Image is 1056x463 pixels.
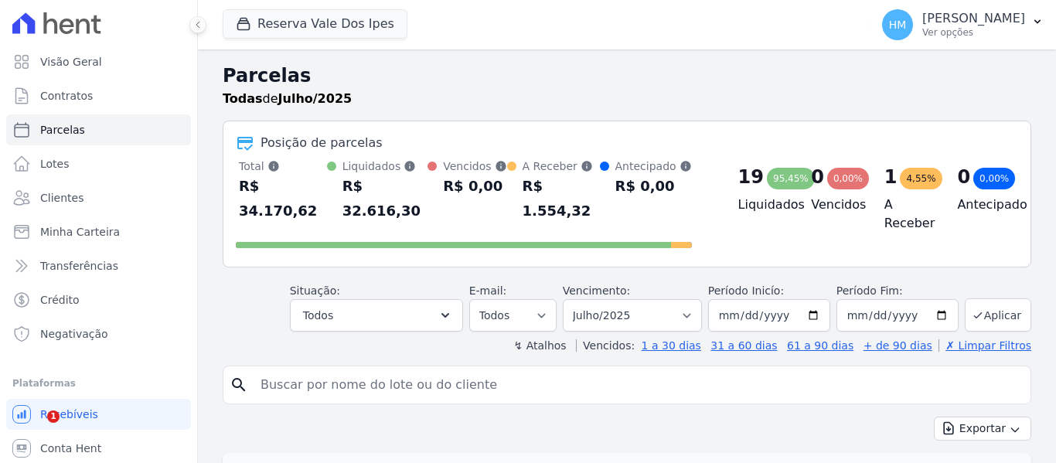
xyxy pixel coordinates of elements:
[836,283,959,299] label: Período Fim:
[40,54,102,70] span: Visão Geral
[864,339,932,352] a: + de 90 dias
[230,376,248,394] i: search
[738,196,787,214] h4: Liquidados
[303,306,333,325] span: Todos
[523,174,600,223] div: R$ 1.554,32
[957,165,970,189] div: 0
[884,196,933,233] h4: A Receber
[767,168,815,189] div: 95,45%
[615,174,692,199] div: R$ 0,00
[251,369,1024,400] input: Buscar por nome do lote ou do cliente
[40,407,98,422] span: Recebíveis
[290,284,340,297] label: Situação:
[6,114,191,145] a: Parcelas
[40,326,108,342] span: Negativação
[6,284,191,315] a: Crédito
[523,158,600,174] div: A Receber
[223,90,352,108] p: de
[787,339,853,352] a: 61 a 90 dias
[40,441,101,456] span: Conta Hent
[6,182,191,213] a: Clientes
[6,318,191,349] a: Negativação
[239,174,327,223] div: R$ 34.170,62
[40,122,85,138] span: Parcelas
[443,174,506,199] div: R$ 0,00
[710,339,777,352] a: 31 a 60 dias
[6,148,191,179] a: Lotes
[827,168,869,189] div: 0,00%
[642,339,701,352] a: 1 a 30 dias
[40,88,93,104] span: Contratos
[6,46,191,77] a: Visão Geral
[239,158,327,174] div: Total
[6,80,191,111] a: Contratos
[278,91,353,106] strong: Julho/2025
[40,156,70,172] span: Lotes
[738,165,764,189] div: 19
[922,26,1025,39] p: Ver opções
[615,158,692,174] div: Antecipado
[957,196,1006,214] h4: Antecipado
[973,168,1015,189] div: 0,00%
[965,298,1031,332] button: Aplicar
[469,284,507,297] label: E-mail:
[889,19,907,30] span: HM
[261,134,383,152] div: Posição de parcelas
[811,165,824,189] div: 0
[47,410,60,423] span: 1
[576,339,635,352] label: Vencidos:
[443,158,506,174] div: Vencidos
[900,168,942,189] div: 4,55%
[811,196,860,214] h4: Vencidos
[40,258,118,274] span: Transferências
[40,224,120,240] span: Minha Carteira
[708,284,784,297] label: Período Inicío:
[40,292,80,308] span: Crédito
[15,410,53,448] iframe: Intercom live chat
[290,299,463,332] button: Todos
[6,216,191,247] a: Minha Carteira
[870,3,1056,46] button: HM [PERSON_NAME] Ver opções
[223,9,407,39] button: Reserva Vale Dos Ipes
[40,190,83,206] span: Clientes
[934,417,1031,441] button: Exportar
[223,91,263,106] strong: Todas
[342,174,428,223] div: R$ 32.616,30
[6,250,191,281] a: Transferências
[12,374,185,393] div: Plataformas
[223,62,1031,90] h2: Parcelas
[938,339,1031,352] a: ✗ Limpar Filtros
[6,399,191,430] a: Recebíveis
[884,165,898,189] div: 1
[922,11,1025,26] p: [PERSON_NAME]
[563,284,630,297] label: Vencimento:
[513,339,566,352] label: ↯ Atalhos
[342,158,428,174] div: Liquidados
